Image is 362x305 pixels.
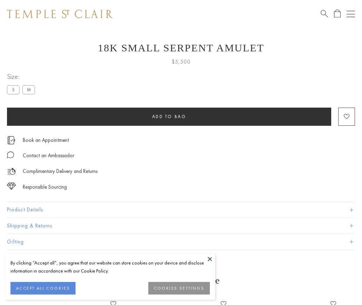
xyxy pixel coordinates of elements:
[7,42,355,54] h1: 18K Small Serpent Amulet
[10,259,210,275] div: By clicking “Accept all”, you agree that our website can store cookies on your device and disclos...
[321,9,328,18] a: Search
[347,10,355,18] button: Open navigation
[7,151,14,158] img: MessageIcon-01_2.svg
[10,282,76,295] button: ACCEPT ALL COOKIES
[7,234,355,250] button: Gifting
[7,218,355,234] button: Shipping & Returns
[23,167,98,176] p: Complimentary Delivery and Returns
[7,85,20,94] label: S
[334,9,341,18] a: Open Shopping Bag
[152,114,186,119] span: Add to bag
[7,71,38,82] span: Size:
[7,183,16,190] img: icon_sourcing.svg
[7,202,355,218] button: Product Details
[23,136,69,144] a: Book an Appointment
[22,85,35,94] label: M
[7,108,331,126] button: Add to bag
[23,183,67,191] div: Responsible Sourcing
[7,136,15,144] img: icon_appointment.svg
[23,151,74,160] div: Contact an Ambassador
[172,57,191,66] span: $5,500
[7,167,16,176] img: icon_delivery.svg
[148,282,210,295] button: COOKIES SETTINGS
[7,10,113,18] img: Temple St. Clair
